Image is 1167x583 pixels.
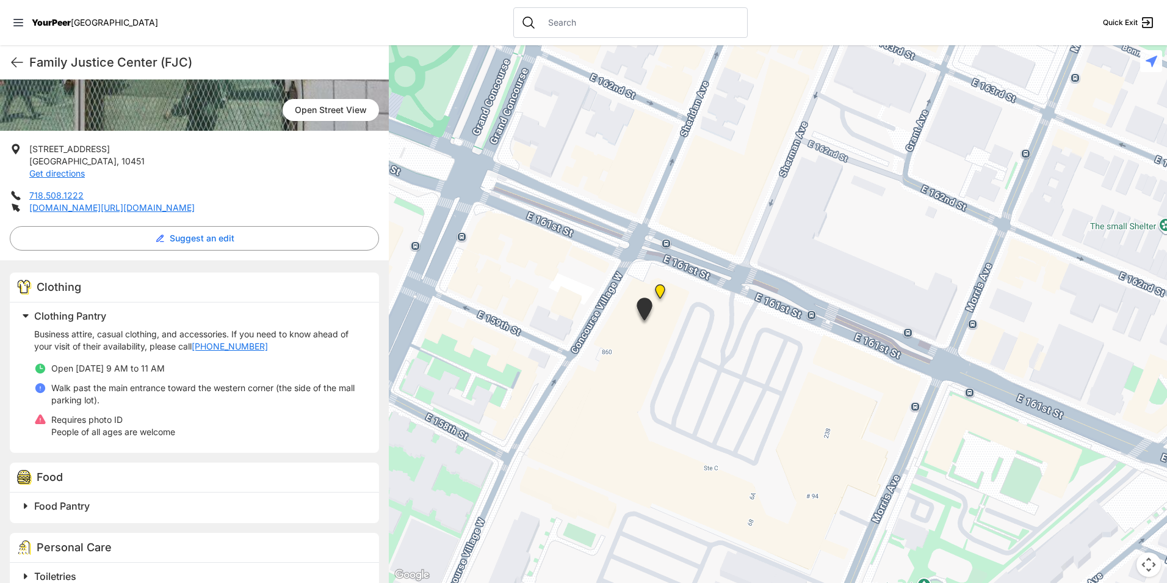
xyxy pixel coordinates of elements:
a: YourPeer[GEOGRAPHIC_DATA] [32,19,158,26]
span: 10451 [121,156,145,166]
span: Suggest an edit [170,232,234,244]
h1: Family Justice Center (FJC) [29,54,379,71]
span: [GEOGRAPHIC_DATA] [71,17,158,28]
button: Suggest an edit [10,226,379,251]
a: Open Street View [283,99,379,121]
div: South Bronx NeON Works [629,293,660,330]
a: Open this area in Google Maps (opens a new window) [392,567,432,583]
span: Clothing [37,280,81,293]
a: [PHONE_NUMBER] [192,340,268,353]
span: Open [DATE] 9 AM to 11 AM [51,363,165,373]
span: Quick Exit [1103,18,1138,28]
button: Map camera controls [1136,552,1161,577]
span: Personal Care [37,541,112,554]
a: Get directions [29,168,85,178]
a: [DOMAIN_NAME][URL][DOMAIN_NAME] [29,202,195,213]
span: , [117,156,119,166]
span: [STREET_ADDRESS] [29,144,110,154]
img: Google [392,567,432,583]
span: Food Pantry [34,500,90,512]
p: Walk past the main entrance toward the western corner (the side of the mall parking lot). [51,382,364,406]
span: Clothing Pantry [34,310,106,322]
span: Toiletries [34,570,76,582]
p: Business attire, casual clothing, and accessories. If you need to know ahead of your visit of the... [34,328,364,353]
span: YourPeer [32,17,71,28]
span: Food [37,471,63,483]
div: Bronx [648,279,673,309]
span: People of all ages are welcome [51,427,175,437]
span: [GEOGRAPHIC_DATA] [29,156,117,166]
a: 718.508.1222 [29,190,84,200]
a: Quick Exit [1103,15,1155,30]
p: Requires photo ID [51,414,175,426]
input: Search [541,16,740,29]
